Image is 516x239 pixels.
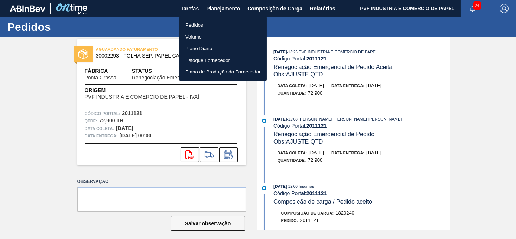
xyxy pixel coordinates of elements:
a: Plano Diário [179,43,267,55]
a: Plano de Produção do Fornecedor [179,66,267,78]
a: Volume [179,31,267,43]
a: Estoque Fornecedor [179,55,267,66]
a: Pedidos [179,19,267,31]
